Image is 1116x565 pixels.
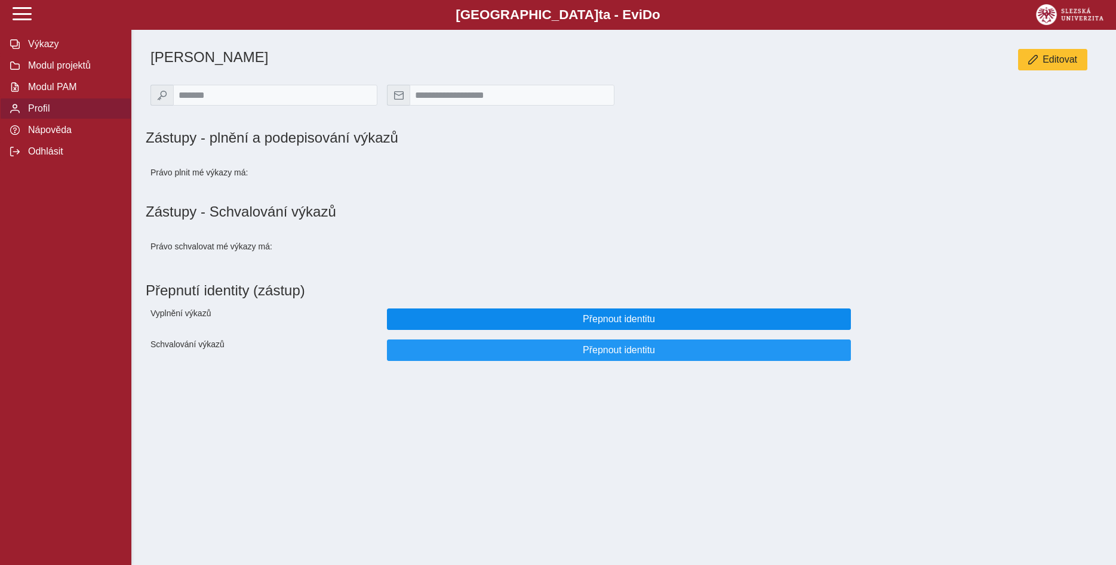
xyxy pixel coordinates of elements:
span: Přepnout identitu [397,314,841,325]
button: Editovat [1018,49,1087,70]
h1: Zástupy - Schvalování výkazů [146,203,1102,220]
span: Modul PAM [24,82,121,92]
span: Výkazy [24,39,121,50]
div: Právo plnit mé výkazy má: [146,156,382,189]
b: [GEOGRAPHIC_DATA] a - Evi [36,7,1080,23]
img: logo_web_su.png [1036,4,1103,25]
span: t [598,7,602,22]
span: Profil [24,103,121,114]
span: Odhlásit [24,146,121,157]
span: o [652,7,660,22]
span: Přepnout identitu [397,345,841,356]
div: Právo schvalovat mé výkazy má: [146,230,382,263]
span: Modul projektů [24,60,121,71]
h1: [PERSON_NAME] [150,49,772,66]
button: Přepnout identitu [387,339,851,361]
span: D [642,7,652,22]
div: Schvalování výkazů [146,335,382,366]
span: Nápověda [24,125,121,135]
h1: Přepnutí identity (zástup) [146,277,1092,304]
h1: Zástupy - plnění a podepisování výkazů [146,129,772,146]
div: Vyplnění výkazů [146,304,382,335]
button: Přepnout identitu [387,308,851,330]
span: Editovat [1043,54,1077,65]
